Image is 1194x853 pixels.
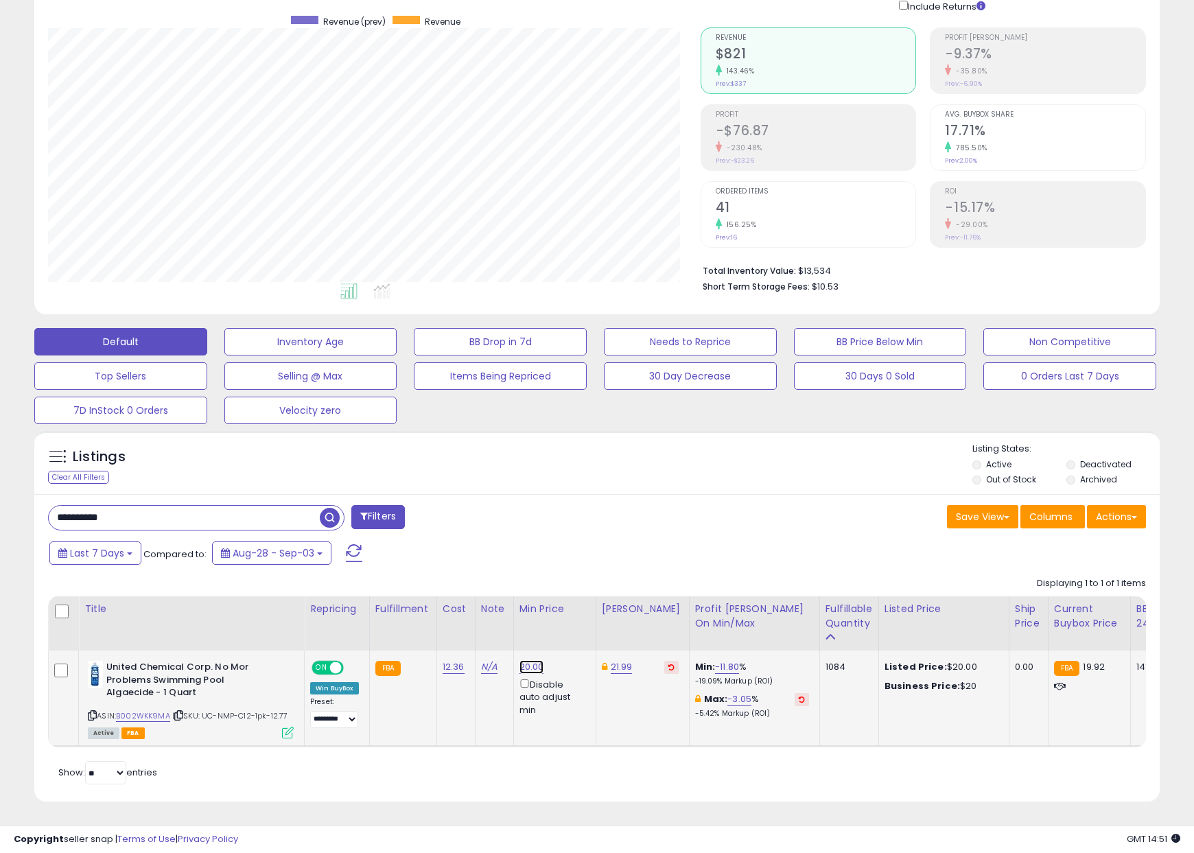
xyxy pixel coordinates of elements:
[983,328,1156,355] button: Non Competitive
[945,200,1145,218] h2: -15.17%
[351,505,405,529] button: Filters
[986,458,1011,470] label: Active
[826,661,868,673] div: 1084
[945,188,1145,196] span: ROI
[310,682,359,694] div: Win BuyBox
[212,541,331,565] button: Aug-28 - Sep-03
[794,328,967,355] button: BB Price Below Min
[1015,602,1042,631] div: Ship Price
[310,697,359,728] div: Preset:
[885,602,1003,616] div: Listed Price
[233,546,314,560] span: Aug-28 - Sep-03
[604,362,777,390] button: 30 Day Decrease
[695,602,814,631] div: Profit [PERSON_NAME] on Min/Max
[951,66,987,76] small: -35.80%
[88,727,119,739] span: All listings currently available for purchase on Amazon
[1080,458,1132,470] label: Deactivated
[885,679,960,692] b: Business Price:
[716,188,916,196] span: Ordered Items
[945,156,977,165] small: Prev: 2.00%
[1054,661,1079,676] small: FBA
[117,832,176,845] a: Terms of Use
[604,328,777,355] button: Needs to Reprice
[425,16,460,27] span: Revenue
[885,680,998,692] div: $20
[703,281,810,292] b: Short Term Storage Fees:
[88,661,103,688] img: 31UG0vwGvXL._SL40_.jpg
[704,692,728,705] b: Max:
[70,546,124,560] span: Last 7 Days
[14,832,64,845] strong: Copyright
[885,660,947,673] b: Listed Price:
[715,660,739,674] a: -11.80
[986,474,1036,485] label: Out of Stock
[1054,602,1125,631] div: Current Buybox Price
[1127,832,1180,845] span: 2025-09-11 14:51 GMT
[1080,474,1117,485] label: Archived
[106,661,273,703] b: United Chemical Corp. No Mor Problems Swimming Pool Algaecide - 1 Quart
[224,362,397,390] button: Selling @ Max
[695,677,809,686] p: -19.09% Markup (ROI)
[947,505,1018,528] button: Save View
[313,662,330,674] span: ON
[885,661,998,673] div: $20.00
[945,34,1145,42] span: Profit [PERSON_NAME]
[375,661,401,676] small: FBA
[34,328,207,355] button: Default
[972,443,1159,456] p: Listing States:
[172,710,288,721] span: | SKU: UC-NMP-C12-1pk-12.77
[703,265,796,277] b: Total Inventory Value:
[945,46,1145,65] h2: -9.37%
[34,397,207,424] button: 7D InStock 0 Orders
[224,397,397,424] button: Velocity zero
[695,660,716,673] b: Min:
[812,280,839,293] span: $10.53
[443,602,469,616] div: Cost
[716,156,754,165] small: Prev: -$23.26
[1037,577,1146,590] div: Displaying 1 to 1 of 1 items
[481,602,508,616] div: Note
[178,832,238,845] a: Privacy Policy
[695,709,809,718] p: -5.42% Markup (ROI)
[826,602,873,631] div: Fulfillable Quantity
[375,602,431,616] div: Fulfillment
[519,602,590,616] div: Min Price
[310,602,364,616] div: Repricing
[1083,660,1105,673] span: 19.92
[414,362,587,390] button: Items Being Repriced
[1136,602,1186,631] div: BB Share 24h.
[945,80,982,88] small: Prev: -6.90%
[88,661,294,737] div: ASIN:
[414,328,587,355] button: BB Drop in 7d
[716,34,916,42] span: Revenue
[945,233,981,242] small: Prev: -11.76%
[945,123,1145,141] h2: 17.71%
[716,123,916,141] h2: -$76.87
[1087,505,1146,528] button: Actions
[481,660,497,674] a: N/A
[703,261,1136,278] li: $13,534
[689,596,819,651] th: The percentage added to the cost of goods (COGS) that forms the calculator for Min & Max prices.
[716,233,737,242] small: Prev: 16
[519,677,585,716] div: Disable auto adjust min
[519,660,544,674] a: 20.00
[951,143,987,153] small: 785.50%
[951,220,988,230] small: -29.00%
[49,541,141,565] button: Last 7 Days
[602,602,683,616] div: [PERSON_NAME]
[121,727,145,739] span: FBA
[58,766,157,779] span: Show: entries
[84,602,298,616] div: Title
[1020,505,1085,528] button: Columns
[716,46,916,65] h2: $821
[143,548,207,561] span: Compared to:
[722,66,755,76] small: 143.46%
[983,362,1156,390] button: 0 Orders Last 7 Days
[224,328,397,355] button: Inventory Age
[716,80,746,88] small: Prev: $337
[611,660,633,674] a: 21.99
[34,362,207,390] button: Top Sellers
[443,660,465,674] a: 12.36
[695,661,809,686] div: %
[794,362,967,390] button: 30 Days 0 Sold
